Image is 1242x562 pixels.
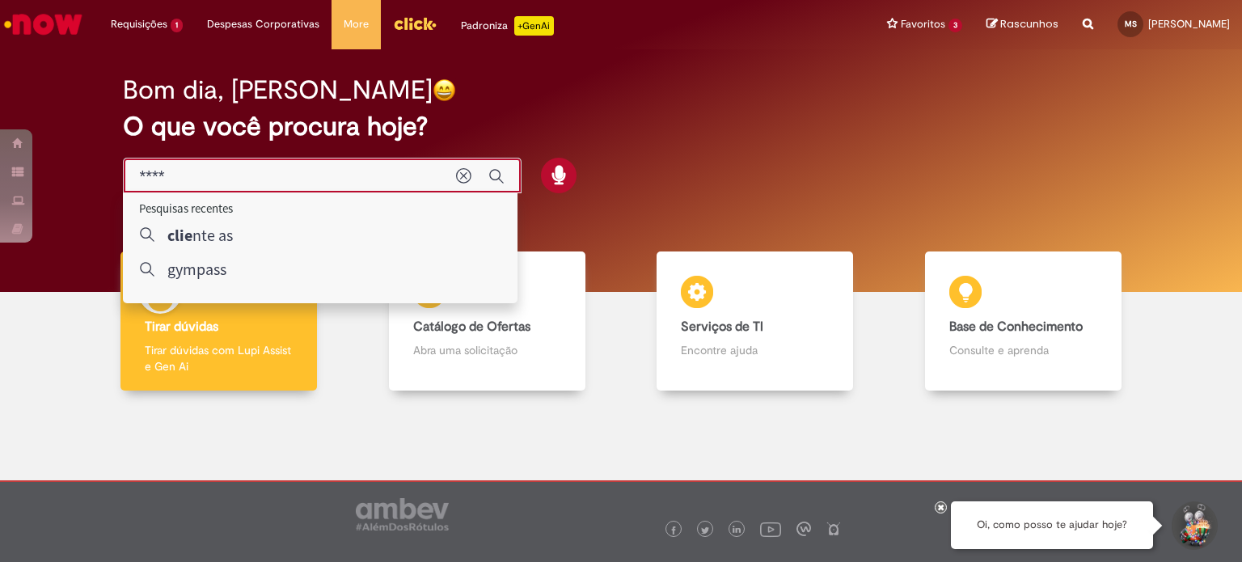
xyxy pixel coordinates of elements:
[514,16,554,36] p: +GenAi
[207,16,319,32] span: Despesas Corporativas
[986,17,1058,32] a: Rascunhos
[356,498,449,530] img: logo_footer_ambev_rotulo_gray.png
[2,8,85,40] img: ServiceNow
[111,16,167,32] span: Requisições
[701,526,709,535] img: logo_footer_twitter.png
[353,251,622,391] a: Catálogo de Ofertas Abra uma solicitação
[433,78,456,102] img: happy-face.png
[621,251,889,391] a: Serviços de TI Encontre ajuda
[413,319,530,335] b: Catálogo de Ofertas
[681,342,829,358] p: Encontre ajuda
[393,11,437,36] img: click_logo_yellow_360x200.png
[123,112,1120,141] h2: O que você procura hoje?
[1125,19,1137,29] span: MS
[171,19,183,32] span: 1
[413,342,561,358] p: Abra uma solicitação
[949,319,1083,335] b: Base de Conhecimento
[948,19,962,32] span: 3
[1148,17,1230,31] span: [PERSON_NAME]
[760,518,781,539] img: logo_footer_youtube.png
[85,251,353,391] a: Tirar dúvidas Tirar dúvidas com Lupi Assist e Gen Ai
[461,16,554,36] div: Padroniza
[901,16,945,32] span: Favoritos
[796,522,811,536] img: logo_footer_workplace.png
[145,319,218,335] b: Tirar dúvidas
[1000,16,1058,32] span: Rascunhos
[949,342,1097,358] p: Consulte e aprenda
[123,76,433,104] h2: Bom dia, [PERSON_NAME]
[681,319,763,335] b: Serviços de TI
[826,522,841,536] img: logo_footer_naosei.png
[1169,501,1218,550] button: Iniciar Conversa de Suporte
[145,342,293,374] p: Tirar dúvidas com Lupi Assist e Gen Ai
[344,16,369,32] span: More
[733,526,741,535] img: logo_footer_linkedin.png
[951,501,1153,549] div: Oi, como posso te ajudar hoje?
[889,251,1158,391] a: Base de Conhecimento Consulte e aprenda
[670,526,678,535] img: logo_footer_facebook.png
